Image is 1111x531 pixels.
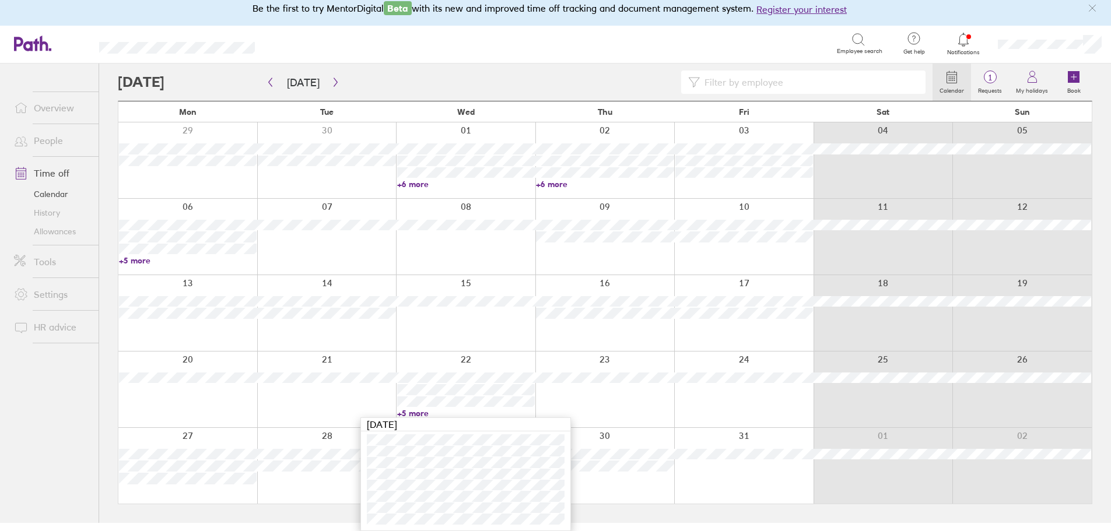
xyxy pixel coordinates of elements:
[5,283,99,306] a: Settings
[119,255,257,266] a: +5 more
[945,31,983,56] a: Notifications
[933,64,971,101] a: Calendar
[1009,84,1055,94] label: My holidays
[5,250,99,273] a: Tools
[971,73,1009,82] span: 1
[739,107,749,117] span: Fri
[536,179,674,189] a: +6 more
[945,49,983,56] span: Notifications
[5,96,99,119] a: Overview
[837,48,882,55] span: Employee search
[361,418,570,431] div: [DATE]
[278,73,329,92] button: [DATE]
[1015,107,1030,117] span: Sun
[971,64,1009,101] a: 1Requests
[286,38,316,48] div: Search
[5,222,99,241] a: Allowances
[700,71,919,93] input: Filter by employee
[877,107,889,117] span: Sat
[397,179,535,189] a: +6 more
[397,408,535,419] a: +5 more
[933,84,971,94] label: Calendar
[5,203,99,222] a: History
[756,2,847,16] button: Register your interest
[457,107,475,117] span: Wed
[384,1,412,15] span: Beta
[971,84,1009,94] label: Requests
[320,107,334,117] span: Tue
[5,185,99,203] a: Calendar
[5,161,99,185] a: Time off
[5,129,99,152] a: People
[1060,84,1088,94] label: Book
[5,315,99,339] a: HR advice
[179,107,197,117] span: Mon
[1009,64,1055,101] a: My holidays
[253,1,858,16] div: Be the first to try MentorDigital with its new and improved time off tracking and document manage...
[1055,64,1092,101] a: Book
[598,107,612,117] span: Thu
[895,48,933,55] span: Get help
